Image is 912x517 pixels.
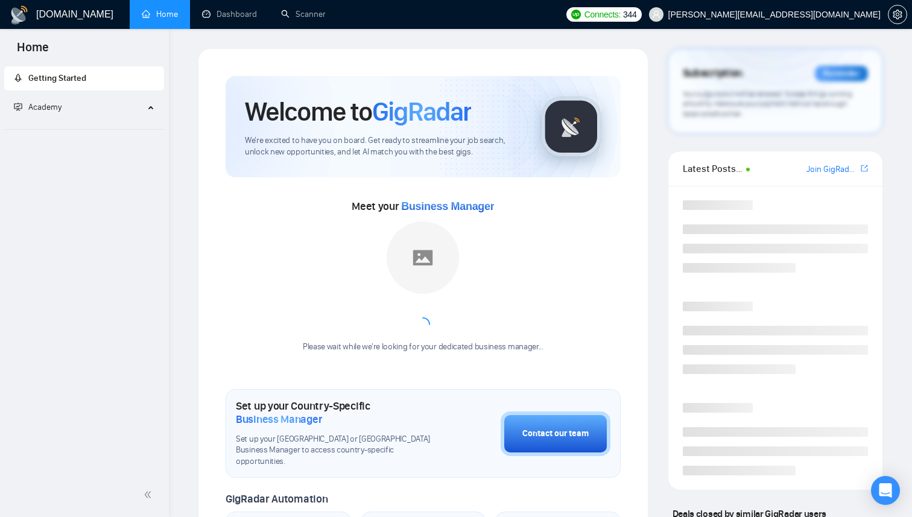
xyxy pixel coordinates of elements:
div: Please wait while we're looking for your dedicated business manager... [296,341,551,353]
span: 344 [623,8,636,21]
div: Contact our team [522,427,589,440]
li: Getting Started [4,66,164,90]
span: rocket [14,74,22,82]
div: Reminder [815,66,868,81]
span: user [652,10,660,19]
span: Business Manager [236,413,322,426]
img: placeholder.png [387,221,459,294]
span: export [861,163,868,173]
h1: Set up your Country-Specific [236,399,440,426]
span: loading [415,317,431,332]
a: searchScanner [281,9,326,19]
span: Getting Started [28,73,86,83]
span: Connects: [584,8,621,21]
span: Academy [14,102,62,112]
span: setting [888,10,907,19]
a: homeHome [142,9,178,19]
span: Your subscription will be renewed. To keep things running smoothly, make sure your payment method... [683,89,852,118]
span: Latest Posts from the GigRadar Community [683,161,743,176]
img: upwork-logo.png [571,10,581,19]
img: logo [10,5,29,25]
span: Academy [28,102,62,112]
span: GigRadar [372,95,471,128]
li: Academy Homepage [4,124,164,132]
span: fund-projection-screen [14,103,22,111]
a: setting [888,10,907,19]
span: Home [7,39,59,64]
a: dashboardDashboard [202,9,257,19]
span: Business Manager [401,200,494,212]
span: Meet your [352,200,494,213]
button: setting [888,5,907,24]
span: double-left [144,489,156,501]
a: Join GigRadar Slack Community [806,163,858,176]
span: Subscription [683,63,743,84]
h1: Welcome to [245,95,471,128]
div: Open Intercom Messenger [871,476,900,505]
img: gigradar-logo.png [541,97,601,157]
a: export [861,163,868,174]
span: We're excited to have you on board. Get ready to streamline your job search, unlock new opportuni... [245,135,522,158]
span: Set up your [GEOGRAPHIC_DATA] or [GEOGRAPHIC_DATA] Business Manager to access country-specific op... [236,434,440,468]
button: Contact our team [501,411,610,456]
span: GigRadar Automation [226,492,328,506]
